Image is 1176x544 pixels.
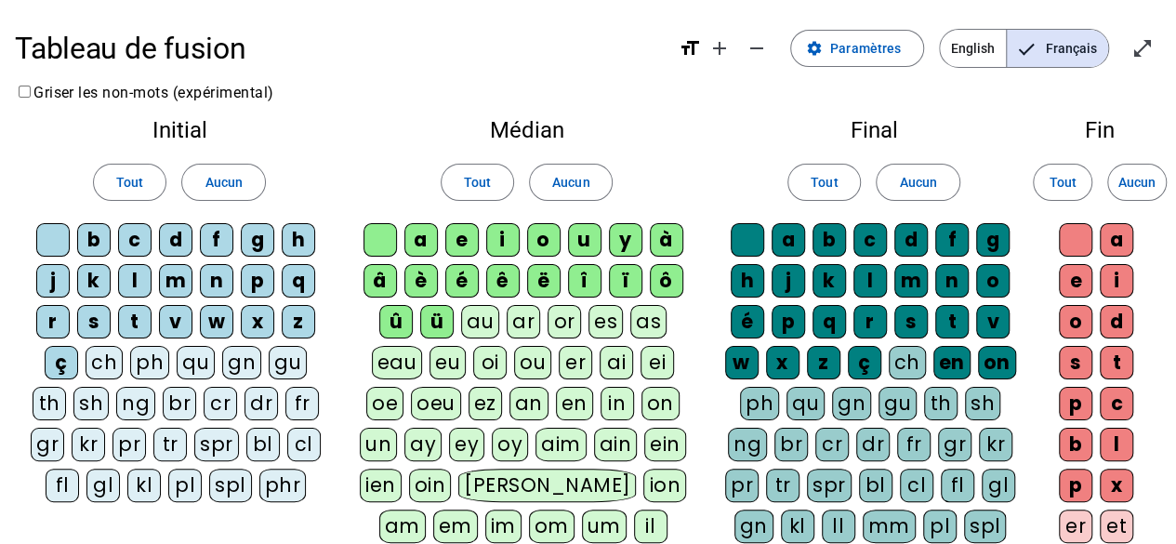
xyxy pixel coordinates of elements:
[282,264,315,298] div: q
[222,346,261,379] div: gn
[559,346,592,379] div: er
[978,346,1016,379] div: on
[535,428,587,461] div: aim
[790,30,924,67] button: Paramètres
[77,223,111,257] div: b
[848,346,881,379] div: ç
[787,164,861,201] button: Tout
[734,510,773,543] div: gn
[200,223,233,257] div: f
[1131,37,1154,60] mat-icon: open_in_full
[209,469,252,502] div: spl
[36,264,70,298] div: j
[879,387,917,420] div: gu
[411,387,461,420] div: oeu
[1053,119,1146,141] h2: Fin
[641,387,680,420] div: on
[938,428,971,461] div: gr
[379,510,426,543] div: am
[965,387,1000,420] div: sh
[822,510,855,543] div: ll
[445,264,479,298] div: é
[486,223,520,257] div: i
[766,469,799,502] div: tr
[728,428,767,461] div: ng
[1033,164,1092,201] button: Tout
[269,346,307,379] div: gu
[940,30,1006,67] span: English
[600,346,633,379] div: ai
[1100,223,1133,257] div: a
[118,223,152,257] div: c
[1059,305,1092,338] div: o
[130,346,169,379] div: ph
[153,428,187,461] div: tr
[1100,305,1133,338] div: d
[894,305,928,338] div: s
[287,428,321,461] div: cl
[259,469,307,502] div: phr
[464,171,491,193] span: Tout
[441,164,514,201] button: Tout
[31,428,64,461] div: gr
[568,223,601,257] div: u
[976,223,1010,257] div: g
[588,305,623,338] div: es
[738,30,775,67] button: Diminuer la taille de la police
[941,469,974,502] div: fl
[93,164,166,201] button: Tout
[159,223,192,257] div: d
[568,264,601,298] div: î
[127,469,161,502] div: kl
[177,346,215,379] div: qu
[404,264,438,298] div: è
[832,387,871,420] div: gn
[1049,171,1076,193] span: Tout
[1059,387,1092,420] div: p
[811,171,838,193] span: Tout
[205,171,242,193] span: Aucun
[982,469,1015,502] div: gl
[360,469,402,502] div: ien
[282,223,315,257] div: h
[725,346,759,379] div: w
[582,510,627,543] div: um
[372,346,423,379] div: eau
[1118,171,1156,193] span: Aucun
[527,264,561,298] div: ë
[45,346,78,379] div: ç
[46,469,79,502] div: fl
[77,305,111,338] div: s
[360,428,397,461] div: un
[168,469,202,502] div: pl
[634,510,667,543] div: il
[601,387,634,420] div: in
[552,171,589,193] span: Aucun
[241,223,274,257] div: g
[33,387,66,420] div: th
[404,428,442,461] div: ay
[112,428,146,461] div: pr
[650,223,683,257] div: à
[1100,510,1133,543] div: et
[15,84,274,101] label: Griser les non-mots (expérimental)
[641,346,674,379] div: ei
[200,305,233,338] div: w
[813,264,846,298] div: k
[772,305,805,338] div: p
[1107,164,1167,201] button: Aucun
[15,19,664,78] h1: Tableau de fusion
[701,30,738,67] button: Augmenter la taille de la police
[935,305,969,338] div: t
[527,223,561,257] div: o
[409,469,452,502] div: oin
[924,387,958,420] div: th
[859,469,892,502] div: bl
[116,387,155,420] div: ng
[469,387,502,420] div: ez
[772,264,805,298] div: j
[976,305,1010,338] div: v
[492,428,528,461] div: oy
[163,387,196,420] div: br
[876,164,959,201] button: Aucun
